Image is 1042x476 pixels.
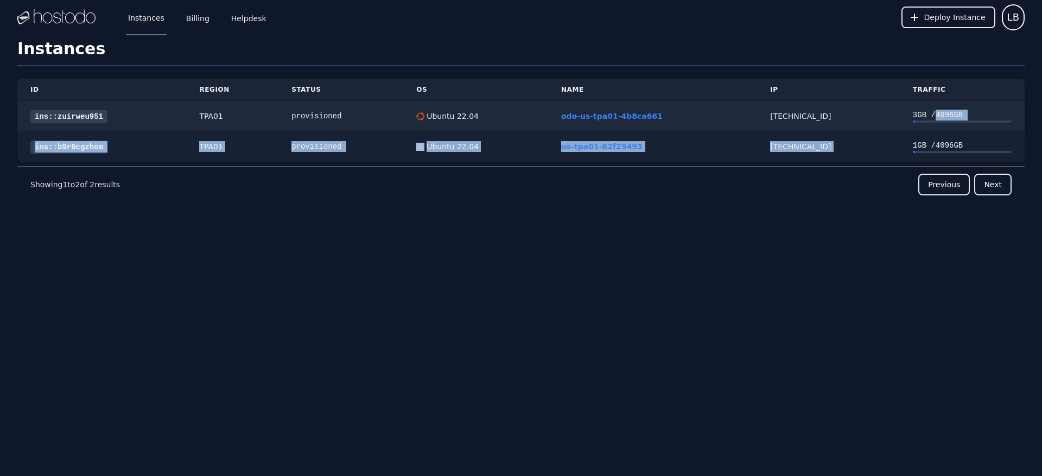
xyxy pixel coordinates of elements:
p: Showing to of results [30,179,120,190]
a: odo-us-tpa01-4b8ca661 [561,112,663,120]
div: Ubuntu 22.04 [424,141,479,152]
button: User menu [1002,4,1025,30]
img: Ubuntu 22.04 [416,143,424,151]
nav: Pagination [17,167,1025,202]
th: ID [17,79,186,101]
img: Logo [17,9,96,26]
th: Name [548,79,757,101]
div: provisioned [291,111,390,122]
span: 2 [75,180,80,189]
span: 1 [62,180,67,189]
th: Traffic [900,79,1025,101]
a: ins::zuirweu951 [30,110,107,123]
div: provisioned [291,141,390,152]
div: 1 GB / 4096 GB [913,140,1012,151]
span: Deploy Instance [924,12,986,23]
button: Deploy Instance [901,7,995,28]
button: Next [974,174,1012,195]
button: Previous [918,174,970,195]
th: OS [403,79,548,101]
div: [TECHNICAL_ID] [770,111,887,122]
th: Region [186,79,278,101]
div: 3 GB / 4096 GB [913,110,1012,120]
img: Ubuntu 22.04 [416,112,424,120]
span: LB [1007,10,1019,25]
th: IP [757,79,900,101]
span: 2 [90,180,94,189]
th: Status [278,79,403,101]
div: [TECHNICAL_ID] [770,141,887,152]
div: TPA01 [199,111,265,122]
a: ins::b9r6cgzhom [30,141,107,154]
div: TPA01 [199,141,265,152]
a: us-tpa01-62f29493 [561,142,643,151]
div: Ubuntu 22.04 [424,111,479,122]
h1: Instances [17,39,1025,66]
